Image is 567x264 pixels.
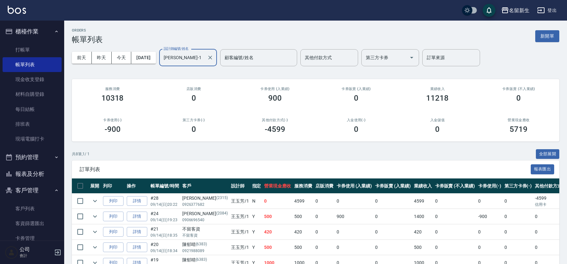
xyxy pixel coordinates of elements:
[536,149,560,159] button: 全部展開
[216,210,228,217] p: (2084)
[242,118,308,122] h2: 其他付款方式(-)
[149,224,181,240] td: #21
[112,52,132,64] button: 今天
[535,5,559,16] button: 登出
[503,224,534,240] td: 0
[314,209,335,224] td: 0
[101,94,124,103] h3: 10318
[3,42,62,57] a: 打帳單
[89,178,101,194] th: 展開
[80,166,531,173] span: 訂單列表
[434,240,477,255] td: 0
[434,194,477,209] td: 0
[182,210,228,217] div: [PERSON_NAME]
[196,257,207,263] p: (6383)
[229,178,251,194] th: 設計師
[486,118,552,122] h2: 營業現金應收
[531,166,554,172] a: 報表匯出
[354,125,358,134] h3: 0
[335,194,374,209] td: 0
[503,240,534,255] td: 0
[192,125,196,134] h3: 0
[131,52,156,64] button: [DATE]
[216,195,228,202] p: (2315)
[335,209,374,224] td: 900
[509,6,529,14] div: 名留新生
[3,216,62,231] a: 客資篩選匯出
[103,212,124,222] button: 列印
[293,178,314,194] th: 服務消費
[251,240,263,255] td: Y
[499,4,532,17] button: 名留新生
[164,46,189,51] label: 設計師編號/姓名
[127,212,147,222] a: 詳情
[72,52,92,64] button: 前天
[262,224,293,240] td: 420
[477,194,503,209] td: 0
[5,246,18,259] img: Person
[182,232,228,238] p: 不留客資
[262,178,293,194] th: 營業現金應收
[150,217,179,223] p: 09/14 (日) 19:23
[477,240,503,255] td: 0
[92,52,112,64] button: 昨天
[182,226,228,232] div: 不留客資
[483,4,495,17] button: save
[161,87,227,91] h2: 店販消費
[3,166,62,182] button: 報表及分析
[103,196,124,206] button: 列印
[293,194,314,209] td: 4599
[3,87,62,102] a: 材料自購登錄
[8,6,26,14] img: Logo
[335,224,374,240] td: 0
[3,149,62,166] button: 預約管理
[3,132,62,146] a: 現場電腦打卡
[103,227,124,237] button: 列印
[293,209,314,224] td: 500
[242,87,308,91] h2: 卡券使用 (入業績)
[335,178,374,194] th: 卡券使用 (入業績)
[3,72,62,87] a: 現金收支登錄
[3,102,62,117] a: 每日結帳
[182,257,228,263] div: 陳郁晴
[127,196,147,206] a: 詳情
[434,209,477,224] td: 0
[412,209,434,224] td: 1400
[374,224,412,240] td: 0
[229,209,251,224] td: 王玉芳 /1
[105,125,121,134] h3: -900
[150,232,179,238] p: 09/14 (日) 18:35
[229,224,251,240] td: 王玉芳 /1
[80,118,145,122] h2: 卡券使用(-)
[150,248,179,254] p: 09/14 (日) 18:34
[323,118,389,122] h2: 入金使用(-)
[412,178,434,194] th: 業績收入
[229,240,251,255] td: 王玉芳 /1
[90,212,100,221] button: expand row
[251,194,263,209] td: N
[477,209,503,224] td: -900
[90,196,100,206] button: expand row
[72,35,103,44] h3: 帳單列表
[374,240,412,255] td: 0
[477,224,503,240] td: 0
[535,30,559,42] button: 新開單
[181,178,229,194] th: 客戶
[293,224,314,240] td: 420
[535,202,567,207] p: 信用卡
[72,151,90,157] p: 共 8 筆, 1 / 1
[182,241,228,248] div: 陳郁晴
[127,242,147,252] a: 詳情
[3,117,62,132] a: 排班表
[192,94,196,103] h3: 0
[103,242,124,252] button: 列印
[262,240,293,255] td: 500
[516,94,521,103] h3: 0
[435,125,440,134] h3: 0
[374,194,412,209] td: 0
[503,209,534,224] td: 0
[127,227,147,237] a: 詳情
[407,52,417,63] button: Open
[90,242,100,252] button: expand row
[503,194,534,209] td: 0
